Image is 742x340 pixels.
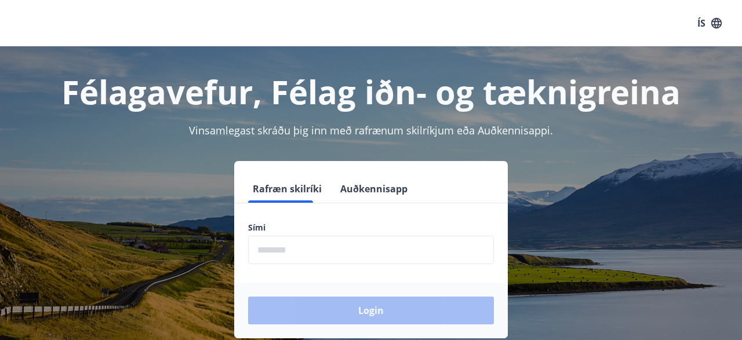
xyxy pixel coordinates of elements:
[248,222,494,233] label: Sími
[248,175,326,203] button: Rafræn skilríki
[336,175,412,203] button: Auðkennisapp
[14,70,728,114] h1: Félagavefur, Félag iðn- og tæknigreina
[189,123,553,137] span: Vinsamlegast skráðu þig inn með rafrænum skilríkjum eða Auðkennisappi.
[691,13,728,34] button: ÍS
